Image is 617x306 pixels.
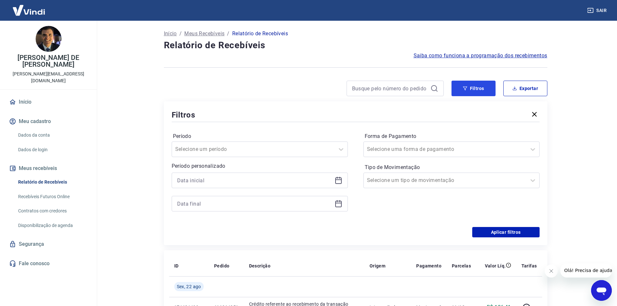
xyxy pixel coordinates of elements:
p: / [179,30,182,38]
img: Vindi [8,0,50,20]
p: Período personalizado [172,162,348,170]
p: Tarifas [521,263,537,269]
button: Filtros [451,81,496,96]
input: Data final [177,199,332,209]
a: Dados de login [16,143,89,156]
span: Sex, 22 ago [177,283,201,290]
p: Pagamento [416,263,441,269]
button: Sair [586,5,609,17]
p: [PERSON_NAME][EMAIL_ADDRESS][DOMAIN_NAME] [5,71,92,84]
p: Origem [370,263,385,269]
label: Período [173,132,347,140]
a: Saiba como funciona a programação dos recebimentos [414,52,547,60]
a: Início [164,30,177,38]
a: Início [8,95,89,109]
p: [PERSON_NAME] DE [PERSON_NAME] [5,54,92,68]
input: Busque pelo número do pedido [352,84,428,93]
input: Data inicial [177,176,332,185]
iframe: Mensagem da empresa [560,263,612,278]
button: Meus recebíveis [8,161,89,176]
iframe: Fechar mensagem [545,265,558,278]
p: Valor Líq. [485,263,506,269]
a: Meus Recebíveis [184,30,224,38]
a: Disponibilização de agenda [16,219,89,232]
iframe: Botão para abrir a janela de mensagens [591,280,612,301]
p: Relatório de Recebíveis [232,30,288,38]
a: Fale conosco [8,256,89,271]
a: Recebíveis Futuros Online [16,190,89,203]
a: Dados da conta [16,129,89,142]
span: Olá! Precisa de ajuda? [4,5,54,10]
p: / [227,30,229,38]
button: Aplicar filtros [472,227,540,237]
label: Forma de Pagamento [365,132,538,140]
p: Descrição [249,263,271,269]
p: ID [174,263,179,269]
p: Parcelas [452,263,471,269]
a: Contratos com credores [16,204,89,218]
label: Tipo de Movimentação [365,164,538,171]
img: 5e91cf49-b3fc-4707-920e-8798aac3982a.jpeg [36,26,62,52]
h5: Filtros [172,110,196,120]
p: Pedido [214,263,229,269]
a: Segurança [8,237,89,251]
button: Exportar [503,81,547,96]
button: Meu cadastro [8,114,89,129]
h4: Relatório de Recebíveis [164,39,547,52]
a: Relatório de Recebíveis [16,176,89,189]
